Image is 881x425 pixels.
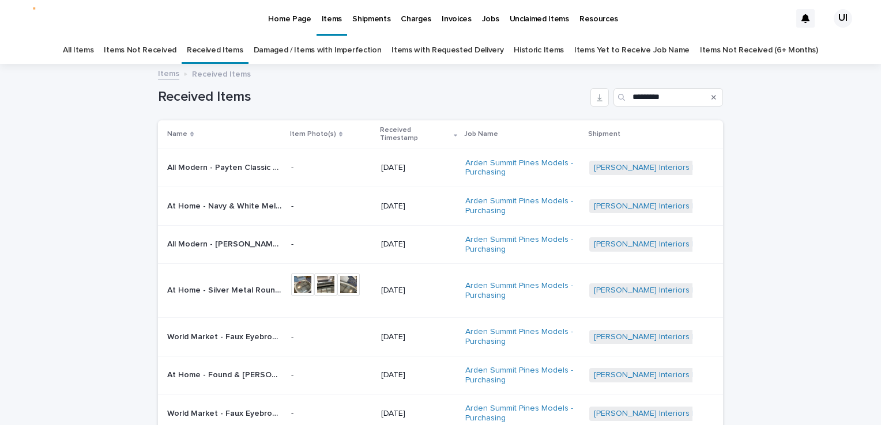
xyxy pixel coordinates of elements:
[158,66,179,79] a: Items
[588,128,620,141] p: Shipment
[158,318,723,356] tr: World Market - Faux Eyebrow Leaf Plant In White Footed Pot SKU 621734 | 69863World Market - Faux ...
[380,124,450,145] p: Received Timestamp
[613,88,723,107] input: Search
[381,286,456,295] p: [DATE]
[514,37,564,64] a: Historic Items
[574,37,690,64] a: Items Yet to Receive Job Name
[594,202,790,211] a: [PERSON_NAME] Interiors | Inbound Shipment | 23172
[167,237,284,249] p: All Modern - Calvin Klein Essential Garment Washed Solid Cotton Sham Set (Set of 2) Calvin Klein ...
[167,368,284,380] p: At Home - Found & Fable Harrison Brown Shower Curtain- 72in | 69864
[167,330,284,342] p: World Market - Faux Eyebrow Leaf Plant In White Footed Pot SKU 621734 | 69863
[291,409,372,419] p: -
[192,67,251,79] p: Received Items
[594,286,790,295] a: [PERSON_NAME] Interiors | Inbound Shipment | 23172
[291,202,372,211] p: -
[381,163,456,173] p: [DATE]
[167,199,284,211] p: At Home - Navy & White Melange Cotton Accent Rug- 27x45 | 69876
[187,37,243,64] a: Received Items
[167,407,284,419] p: World Market - Faux Eyebrow Leaf Plant In White Footed Pot SKU 621734 | 69903
[104,37,176,64] a: Items Not Received
[158,264,723,318] tr: At Home - Silver Metal Round Wall Mirror- 32in | 69891At Home - Silver Metal Round Wall Mirror- 3...
[291,163,372,173] p: -
[465,366,580,385] a: Arden Summit Pines Models - Purchasing
[465,158,580,178] a: Arden Summit Pines Models - Purchasing
[158,89,586,105] h1: Received Items
[834,9,852,28] div: UI
[290,128,336,141] p: Item Photo(s)
[594,163,790,173] a: [PERSON_NAME] Interiors | Inbound Shipment | 23172
[381,332,456,342] p: [DATE]
[291,332,372,342] p: -
[291,240,372,249] p: -
[465,281,580,301] a: Arden Summit Pines Models - Purchasing
[381,409,456,419] p: [DATE]
[465,235,580,255] a: Arden Summit Pines Models - Purchasing
[465,196,580,216] a: Arden Summit Pines Models - Purchasing
[464,128,498,141] p: Job Name
[167,283,284,295] p: At Home - Silver Metal Round Wall Mirror- 32in | 69891
[594,370,790,380] a: [PERSON_NAME] Interiors | Inbound Shipment | 23172
[594,240,790,249] a: [PERSON_NAME] Interiors | Inbound Shipment | 23172
[381,240,456,249] p: [DATE]
[23,7,89,30] img: cMe1Mdqkt497i2b8UdUisFO7IVUhTvZmOOmMbnAFtvU
[291,370,372,380] p: -
[167,161,284,173] p: All Modern - Payten Classic Cotton Bath Mat Single - 20inW x 32inL- Pale Blue | 69880
[158,187,723,226] tr: At Home - Navy & White Melange Cotton Accent Rug- 27x45 | 69876At Home - Navy & White Melange Cot...
[254,37,382,64] a: Damaged / Items with Imperfection
[700,37,818,64] a: Items Not Received (6+ Months)
[158,356,723,394] tr: At Home - Found & [PERSON_NAME] Shower Curtain- 72in | 69864At Home - Found & [PERSON_NAME] Showe...
[381,202,456,211] p: [DATE]
[465,327,580,347] a: Arden Summit Pines Models - Purchasing
[594,409,790,419] a: [PERSON_NAME] Interiors | Inbound Shipment | 23175
[594,332,790,342] a: [PERSON_NAME] Interiors | Inbound Shipment | 23172
[158,149,723,187] tr: All Modern - Payten Classic Cotton Bath Mat Single - 20inW x 32inL- Pale Blue | 69880All Modern -...
[158,225,723,264] tr: All Modern - [PERSON_NAME] [PERSON_NAME] Essential Garment Washed Solid Cotton Sham Set (Set of 2...
[381,370,456,380] p: [DATE]
[391,37,503,64] a: Items with Requested Delivery
[63,37,93,64] a: All Items
[465,404,580,423] a: Arden Summit Pines Models - Purchasing
[167,128,187,141] p: Name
